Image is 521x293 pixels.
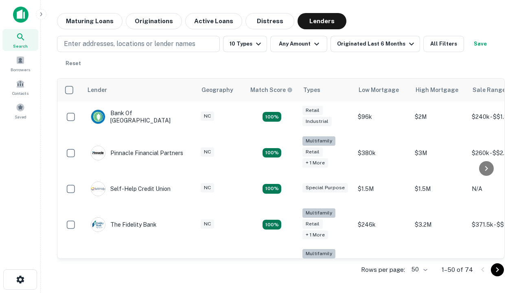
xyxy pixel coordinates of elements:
button: Maturing Loans [57,13,123,29]
button: Originated Last 6 Months [331,36,420,52]
div: Self-help Credit Union [91,181,171,196]
div: 50 [408,264,429,276]
div: Retail [302,106,323,115]
td: $2M [411,101,468,132]
span: Borrowers [11,66,30,73]
p: Enter addresses, locations or lender names [64,39,195,49]
button: Lenders [298,13,346,29]
td: $3.2M [411,204,468,245]
div: Pinnacle Financial Partners [91,146,183,160]
a: Saved [2,100,38,122]
div: Sale Range [473,85,506,95]
th: High Mortgage [411,79,468,101]
span: Saved [15,114,26,120]
span: Contacts [12,90,28,96]
div: Atlantic Union Bank [91,258,163,273]
button: Any Amount [270,36,327,52]
th: Low Mortgage [354,79,411,101]
div: Bank Of [GEOGRAPHIC_DATA] [91,109,188,124]
th: Lender [83,79,197,101]
button: Distress [245,13,294,29]
button: Save your search to get updates of matches that match your search criteria. [467,36,493,52]
td: $9.2M [411,245,468,286]
div: Lender [88,85,107,95]
td: $246.5k [354,245,411,286]
div: Low Mortgage [359,85,399,95]
div: Multifamily [302,136,335,146]
a: Search [2,29,38,51]
div: Types [303,85,320,95]
div: Multifamily [302,249,335,258]
div: Retail [302,219,323,229]
button: Reset [60,55,86,72]
td: $3M [411,132,468,173]
div: Capitalize uses an advanced AI algorithm to match your search with the best lender. The match sco... [250,85,293,94]
button: Active Loans [185,13,242,29]
td: $96k [354,101,411,132]
th: Types [298,79,354,101]
button: All Filters [423,36,464,52]
div: Originated Last 6 Months [337,39,416,49]
button: Originations [126,13,182,29]
div: Multifamily [302,208,335,218]
div: Matching Properties: 17, hasApolloMatch: undefined [263,148,281,158]
div: High Mortgage [416,85,458,95]
a: Contacts [2,76,38,98]
div: NC [201,183,214,192]
img: capitalize-icon.png [13,7,28,23]
div: NC [201,147,214,157]
div: Matching Properties: 16, hasApolloMatch: undefined [263,112,281,122]
div: Matching Properties: 11, hasApolloMatch: undefined [263,184,281,194]
a: Borrowers [2,52,38,74]
div: NC [201,219,214,229]
th: Geography [197,79,245,101]
div: Matching Properties: 10, hasApolloMatch: undefined [263,220,281,230]
div: The Fidelity Bank [91,217,157,232]
div: + 1 more [302,158,328,168]
p: Rows per page: [361,265,405,275]
div: Special Purpose [302,183,348,192]
td: $246k [354,204,411,245]
img: picture [91,182,105,196]
div: Retail [302,147,323,157]
button: Enter addresses, locations or lender names [57,36,220,52]
div: Geography [201,85,233,95]
h6: Match Score [250,85,291,94]
img: picture [91,110,105,124]
div: Industrial [302,117,332,126]
div: NC [201,112,214,121]
td: $1.5M [411,173,468,204]
img: picture [91,218,105,232]
span: Search [13,43,28,49]
td: $1.5M [354,173,411,204]
button: Go to next page [491,263,504,276]
iframe: Chat Widget [480,202,521,241]
p: 1–50 of 74 [442,265,473,275]
th: Capitalize uses an advanced AI algorithm to match your search with the best lender. The match sco... [245,79,298,101]
td: $380k [354,132,411,173]
button: 10 Types [223,36,267,52]
div: + 1 more [302,230,328,240]
img: picture [91,146,105,160]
